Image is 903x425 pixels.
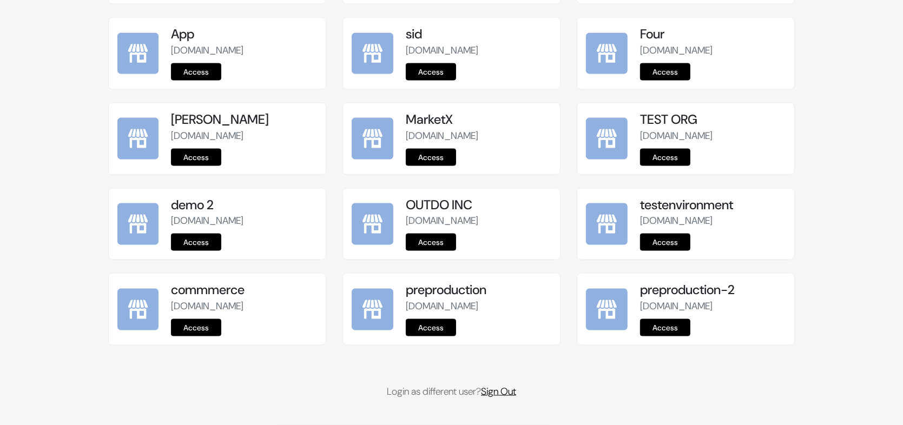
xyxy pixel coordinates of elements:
a: Access [171,319,221,336]
p: [DOMAIN_NAME] [640,129,786,143]
img: commmerce [117,289,159,330]
img: TEST ORG [586,118,628,160]
a: Access [640,63,690,81]
p: [DOMAIN_NAME] [406,214,551,228]
a: Access [171,234,221,251]
a: Access [171,63,221,81]
h5: Four [640,26,786,42]
img: preproduction-2 [586,289,628,330]
p: [DOMAIN_NAME] [406,43,551,58]
img: demo 2 [117,203,159,245]
a: Access [406,63,456,81]
h5: demo 2 [171,197,317,213]
p: [DOMAIN_NAME] [640,214,786,228]
img: App [117,33,159,75]
a: Access [640,149,690,166]
p: [DOMAIN_NAME] [640,43,786,58]
img: kamal Da [117,118,159,160]
p: [DOMAIN_NAME] [171,129,317,143]
img: preproduction [352,289,393,330]
p: [DOMAIN_NAME] [171,299,317,314]
h5: TEST ORG [640,112,786,128]
h5: App [171,26,317,42]
p: [DOMAIN_NAME] [171,43,317,58]
img: testenvironment [586,203,628,245]
a: Sign Out [481,385,516,398]
p: [DOMAIN_NAME] [406,299,551,314]
a: Access [640,234,690,251]
h5: preproduction-2 [640,282,786,298]
p: Login as different user? [108,384,795,399]
h5: MarketX [406,112,551,128]
p: [DOMAIN_NAME] [406,129,551,143]
a: Access [640,319,690,336]
h5: [PERSON_NAME] [171,112,317,128]
p: [DOMAIN_NAME] [640,299,786,314]
a: Access [406,319,456,336]
h5: preproduction [406,282,551,298]
a: Access [406,234,456,251]
h5: OUTDO INC [406,197,551,213]
img: sid [352,33,393,75]
p: [DOMAIN_NAME] [171,214,317,228]
img: MarketX [352,118,393,160]
img: Four [586,33,628,75]
a: Access [406,149,456,166]
h5: sid [406,26,551,42]
a: Access [171,149,221,166]
img: OUTDO INC [352,203,393,245]
h5: testenvironment [640,197,786,213]
h5: commmerce [171,282,317,298]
